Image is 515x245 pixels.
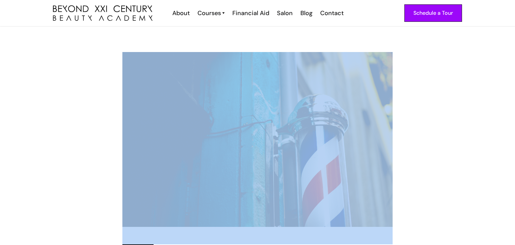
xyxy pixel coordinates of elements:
a: home [53,5,153,21]
div: Salon [277,9,293,17]
div: Courses [197,9,221,17]
a: Salon [273,9,296,17]
div: About [172,9,190,17]
div: Contact [320,9,344,17]
img: beyond 21st century beauty academy logo [53,5,153,21]
a: Contact [316,9,347,17]
a: Courses [197,9,225,17]
a: Schedule a Tour [404,4,462,22]
a: About [168,9,193,17]
a: Blog [296,9,316,17]
div: Blog [300,9,312,17]
div: Financial Aid [232,9,269,17]
a: Financial Aid [228,9,273,17]
img: barber pole [122,52,393,227]
div: Schedule a Tour [413,9,453,17]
